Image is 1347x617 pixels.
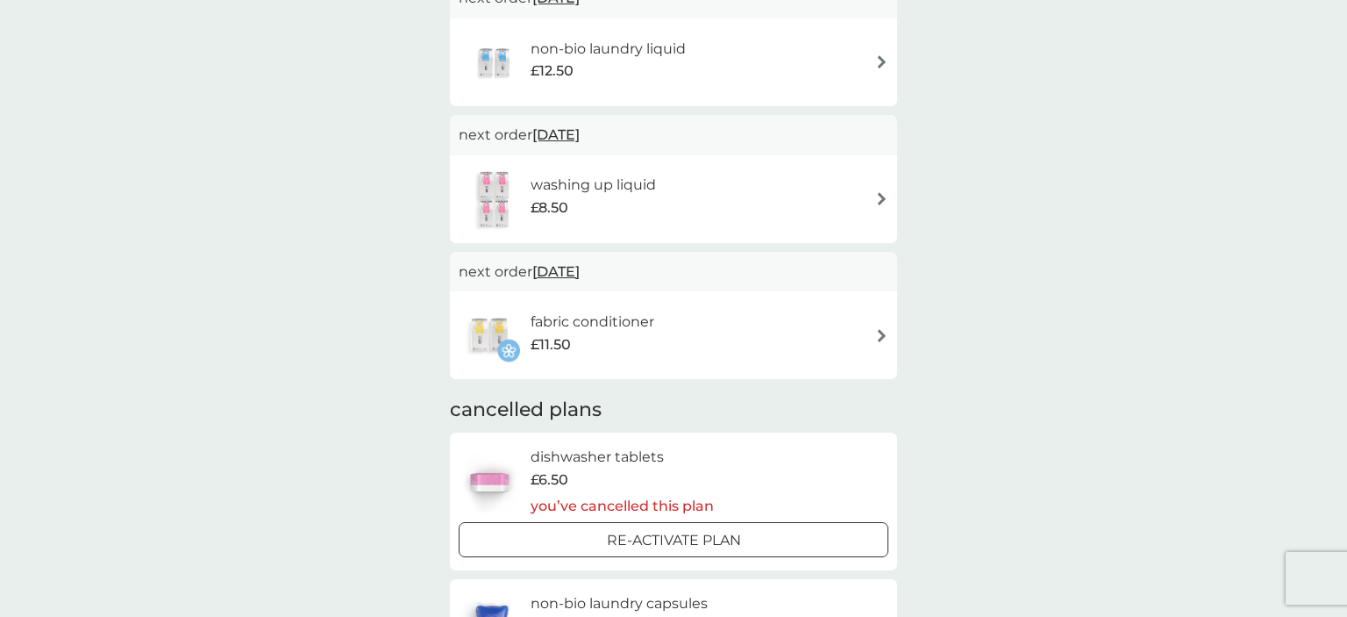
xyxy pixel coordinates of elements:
img: non-bio laundry liquid [459,32,531,93]
h6: non-bio laundry capsules [531,592,714,615]
h6: non-bio laundry liquid [531,38,686,61]
img: fabric conditioner [459,305,520,366]
h2: cancelled plans [450,397,897,424]
img: arrow right [875,192,888,205]
h6: washing up liquid [531,174,656,197]
img: dishwasher tablets [459,451,520,513]
p: next order [459,124,888,147]
span: [DATE] [532,118,580,152]
p: you’ve cancelled this plan [531,495,714,518]
h6: fabric conditioner [531,311,654,334]
span: £11.50 [531,334,571,356]
span: £6.50 [531,469,568,491]
h6: dishwasher tablets [531,446,714,469]
span: £8.50 [531,197,568,219]
span: [DATE] [532,255,580,289]
img: washing up liquid [459,169,531,230]
img: arrow right [875,55,888,68]
span: £12.50 [531,60,574,83]
button: Re-activate Plan [459,522,888,557]
p: Re-activate Plan [607,529,741,552]
p: next order [459,261,888,283]
img: arrow right [875,329,888,342]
